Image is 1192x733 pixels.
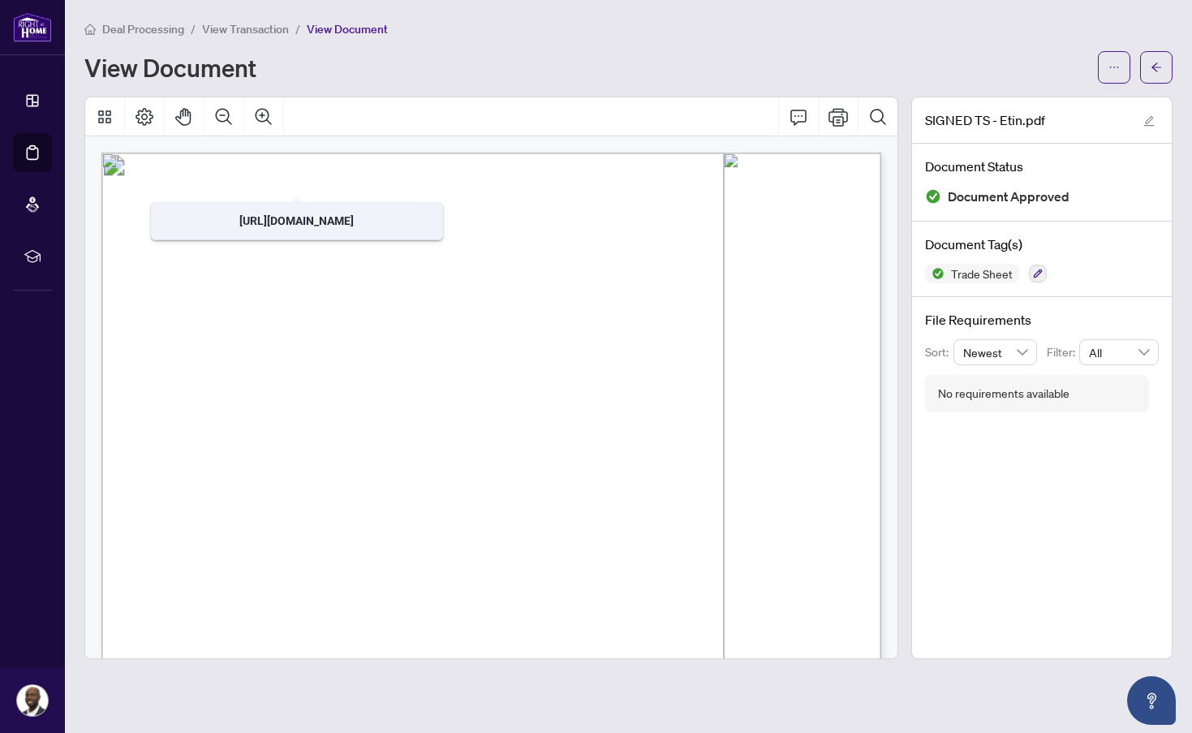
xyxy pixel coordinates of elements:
span: Newest [963,340,1028,364]
span: SIGNED TS - Etin.pdf [925,110,1045,130]
button: Open asap [1127,676,1176,725]
span: Document Approved [948,186,1069,208]
span: home [84,24,96,35]
img: Status Icon [925,264,945,283]
span: View Transaction [202,22,289,37]
img: Profile Icon [17,685,48,716]
span: arrow-left [1151,62,1162,73]
h1: View Document [84,54,256,80]
h4: Document Tag(s) [925,235,1159,254]
span: All [1089,340,1149,364]
p: Filter: [1047,343,1079,361]
li: / [295,19,300,38]
p: Sort: [925,343,953,361]
span: View Document [307,22,388,37]
span: Deal Processing [102,22,184,37]
span: edit [1143,115,1155,127]
div: No requirements available [938,385,1069,403]
h4: File Requirements [925,310,1159,330]
li: / [191,19,196,38]
img: logo [13,12,52,42]
span: Trade Sheet [945,268,1019,279]
h4: Document Status [925,157,1159,176]
img: Document Status [925,188,941,205]
span: ellipsis [1108,62,1120,73]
